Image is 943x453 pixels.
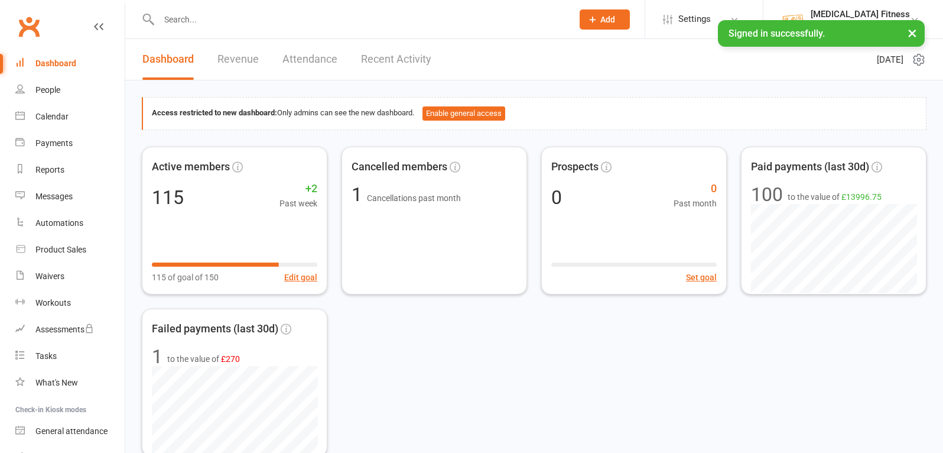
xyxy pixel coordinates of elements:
[686,271,717,284] button: Set goal
[35,426,108,436] div: General attendance
[35,138,73,148] div: Payments
[352,158,447,176] span: Cancelled members
[221,354,240,364] span: £270
[15,237,125,263] a: Product Sales
[35,325,94,334] div: Assessments
[35,165,64,174] div: Reports
[35,85,60,95] div: People
[35,245,86,254] div: Product Sales
[674,180,717,198] span: 0
[152,158,230,176] span: Active members
[279,197,317,210] span: Past week
[15,418,125,445] a: General attendance kiosk mode
[15,50,125,77] a: Dashboard
[15,77,125,103] a: People
[217,39,259,80] a: Revenue
[788,190,882,203] span: to the value of
[15,130,125,157] a: Payments
[361,39,431,80] a: Recent Activity
[600,15,615,24] span: Add
[877,53,903,67] span: [DATE]
[152,188,184,207] div: 115
[284,271,317,284] button: Edit goal
[580,9,630,30] button: Add
[35,351,57,361] div: Tasks
[152,108,277,117] strong: Access restricted to new dashboard:
[279,180,317,198] span: +2
[15,103,125,130] a: Calendar
[751,158,869,176] span: Paid payments (last 30d)
[15,263,125,290] a: Waivers
[352,183,367,206] span: 1
[15,343,125,370] a: Tasks
[841,192,882,202] span: £13996.75
[15,370,125,396] a: What's New
[674,197,717,210] span: Past month
[35,271,64,281] div: Waivers
[551,158,599,176] span: Prospects
[367,193,461,203] span: Cancellations past month
[167,352,240,365] span: to the value of
[781,8,805,31] img: thumb_image1569280052.png
[152,321,278,338] span: Failed payments (last 30d)
[152,271,219,284] span: 115 of goal of 150
[678,6,711,33] span: Settings
[152,106,917,121] div: Only admins can see the new dashboard.
[422,106,505,121] button: Enable general access
[155,11,564,28] input: Search...
[551,188,562,207] div: 0
[729,28,825,39] span: Signed in successfully.
[35,59,76,68] div: Dashboard
[751,185,783,204] div: 100
[152,347,162,366] div: 1
[15,183,125,210] a: Messages
[35,378,78,387] div: What's New
[15,210,125,237] a: Automations
[811,9,910,20] div: [MEDICAL_DATA] Fitness
[35,298,71,308] div: Workouts
[902,20,923,46] button: ×
[15,316,125,343] a: Assessments
[282,39,337,80] a: Attendance
[35,112,69,121] div: Calendar
[35,218,83,228] div: Automations
[142,39,194,80] a: Dashboard
[15,290,125,316] a: Workouts
[811,20,910,30] div: [MEDICAL_DATA] Fitness
[35,192,73,201] div: Messages
[14,12,44,41] a: Clubworx
[15,157,125,183] a: Reports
